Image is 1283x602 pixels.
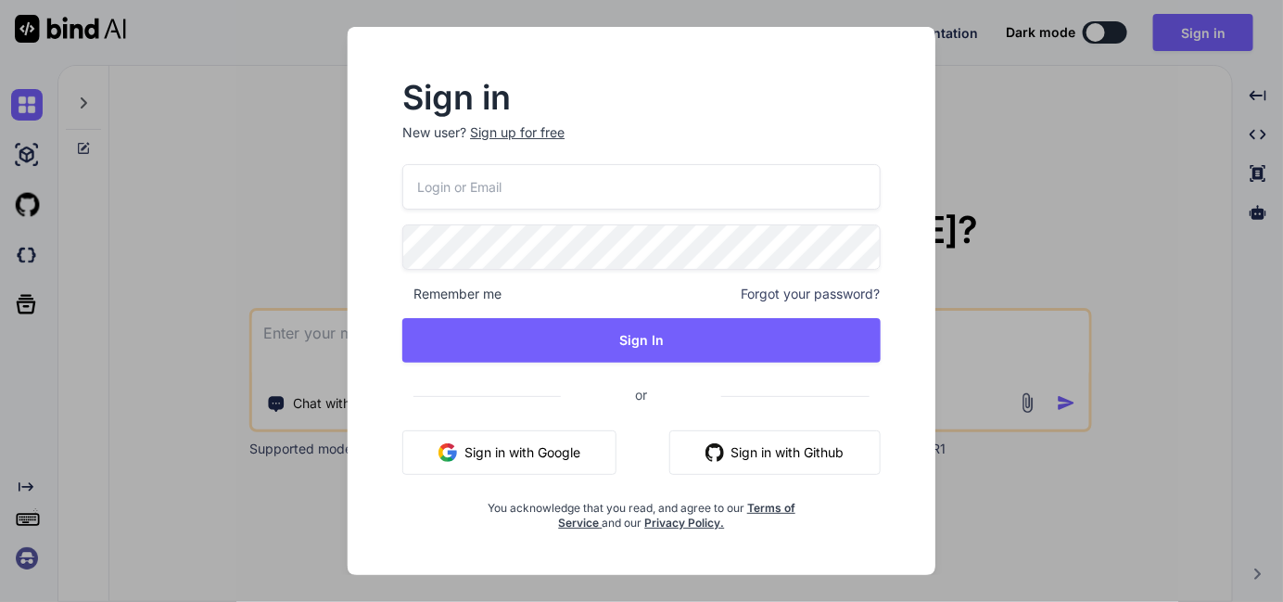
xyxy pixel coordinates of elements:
img: google [438,443,457,462]
h2: Sign in [402,83,881,112]
a: Privacy Policy. [644,516,724,530]
p: New user? [402,123,881,164]
span: Forgot your password? [742,285,881,303]
img: github [705,443,724,462]
a: Terms of Service [558,501,795,530]
span: or [561,372,721,417]
input: Login or Email [402,164,881,210]
span: Remember me [402,285,502,303]
button: Sign In [402,318,881,363]
div: You acknowledge that you read, and agree to our and our [482,490,801,531]
button: Sign in with Github [669,430,881,475]
button: Sign in with Google [402,430,616,475]
div: Sign up for free [470,123,565,142]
